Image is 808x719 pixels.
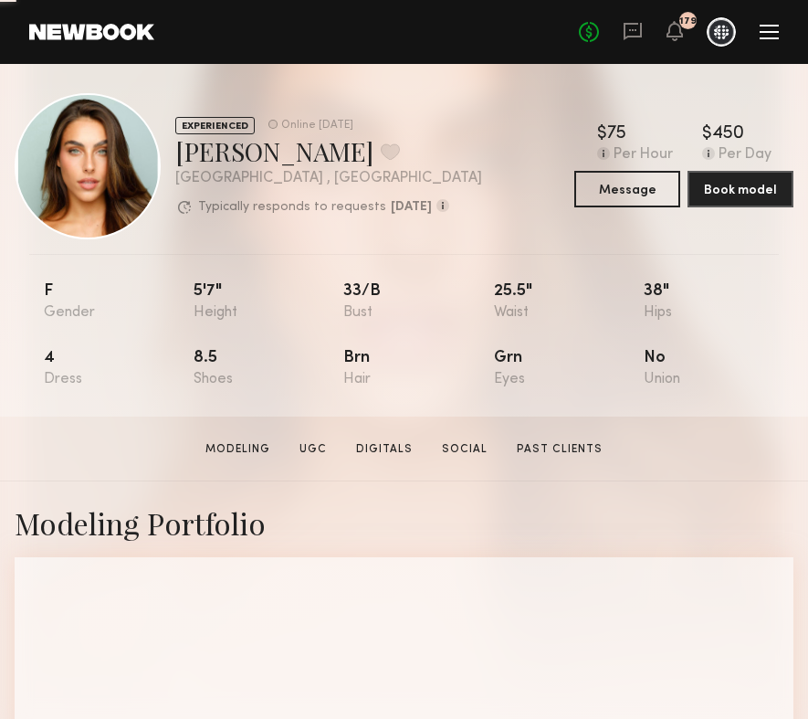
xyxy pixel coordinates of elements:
[194,283,343,321] div: 5'7"
[509,441,610,458] a: Past Clients
[15,503,793,543] div: Modeling Portfolio
[702,125,712,143] div: $
[44,350,194,387] div: 4
[343,283,493,321] div: 33/b
[494,350,644,387] div: Grn
[349,441,420,458] a: Digitals
[198,441,278,458] a: Modeling
[391,201,432,214] b: [DATE]
[719,147,771,164] div: Per Day
[574,171,680,207] button: Message
[614,147,673,164] div: Per Hour
[175,134,482,168] div: [PERSON_NAME]
[494,283,644,321] div: 25.5"
[712,125,744,143] div: 450
[198,201,386,214] p: Typically responds to requests
[607,125,626,143] div: 75
[281,120,353,132] div: Online [DATE]
[644,350,793,387] div: No
[644,283,793,321] div: 38"
[343,350,493,387] div: Brn
[679,16,697,26] div: 179
[194,350,343,387] div: 8.5
[597,125,607,143] div: $
[175,171,482,186] div: [GEOGRAPHIC_DATA] , [GEOGRAPHIC_DATA]
[44,283,194,321] div: F
[175,117,255,134] div: EXPERIENCED
[687,171,793,207] button: Book model
[435,441,495,458] a: Social
[292,441,334,458] a: UGC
